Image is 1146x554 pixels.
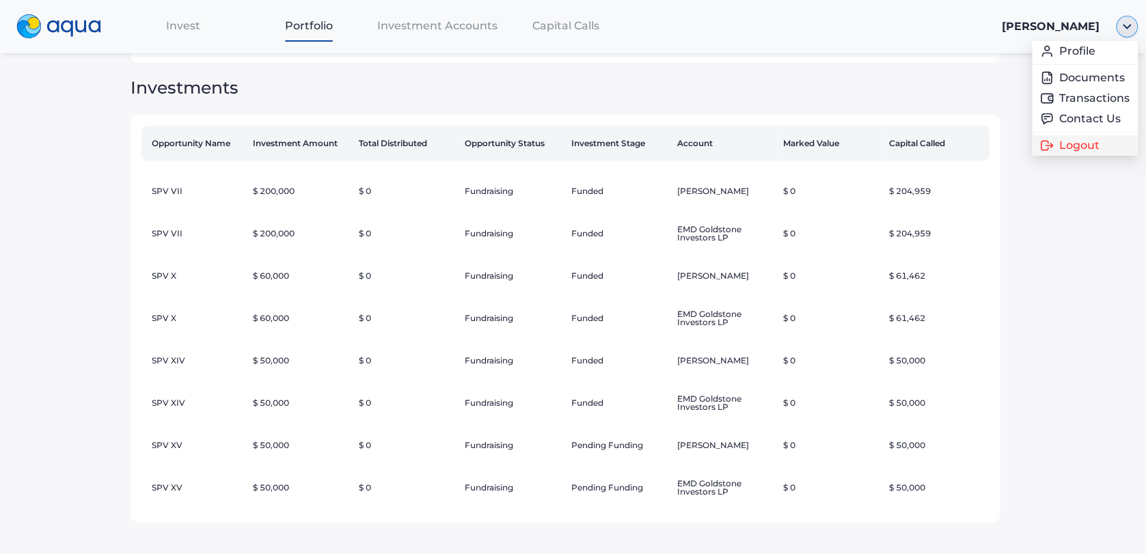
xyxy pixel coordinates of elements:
td: Fundraising [459,426,565,465]
td: SPV VII [141,172,247,210]
td: Fundraising [459,257,565,295]
td: $ 0 [353,342,459,380]
td: Fundraising [459,210,565,257]
td: Fundraising [459,172,565,210]
td: Funded [565,172,671,210]
td: $ 0 [353,257,459,295]
span: Investment Accounts [377,19,497,32]
td: $ 204,959 [884,210,990,257]
td: $ 0 [353,426,459,465]
a: FileDocuments [1040,71,1130,85]
td: SPV XIV [141,380,247,426]
th: Capital Called [884,126,990,161]
td: $ 50,000 [884,465,990,511]
td: $ 0 [353,172,459,210]
td: Fundraising [459,342,565,380]
a: Investment Accounts [372,12,503,40]
td: Fundraising [459,380,565,426]
td: $ 0 [778,172,884,210]
td: Funded [565,380,671,426]
img: logo [16,14,101,39]
td: SPV XIV [141,342,247,380]
td: $ 50,000 [247,465,353,511]
th: Total Distributed [353,126,459,161]
th: Opportunity Name [141,126,247,161]
a: Portfolio [246,12,372,40]
td: $ 0 [778,342,884,380]
td: SPV XV [141,465,247,511]
a: messageContact Us [1040,112,1130,126]
span: Invest [166,19,200,32]
td: $ 50,000 [247,380,353,426]
td: Fundraising [459,465,565,511]
a: Invest [120,12,246,40]
a: WalletTransactions [1040,92,1130,105]
td: $ 0 [353,295,459,342]
span: [PERSON_NAME] [1002,20,1100,33]
td: Pending Funding [565,465,671,511]
td: $ 50,000 [884,426,990,465]
a: userProfile [1040,44,1130,58]
td: [PERSON_NAME] [672,172,778,210]
th: Investment Stage [565,126,671,161]
td: EMD Goldstone Investors LP [672,380,778,426]
td: $ 60,000 [247,257,353,295]
img: ellipse [1116,16,1138,38]
img: Logout [1040,139,1054,152]
td: Funded [565,210,671,257]
th: Opportunity Status [459,126,565,161]
td: $ 60,000 [247,295,353,342]
td: $ 200,000 [247,172,353,210]
td: Funded [565,342,671,380]
td: [PERSON_NAME] [672,257,778,295]
th: Marked Value [778,126,884,161]
td: $ 0 [778,210,884,257]
td: $ 61,462 [884,295,990,342]
th: Account [672,126,778,161]
span: Portfolio [285,19,333,32]
td: EMD Goldstone Investors LP [672,465,778,511]
td: SPV X [141,257,247,295]
td: $ 0 [353,210,459,257]
td: Fundraising [459,295,565,342]
td: Funded [565,295,671,342]
td: SPV XV [141,426,247,465]
span: Logout [1059,140,1100,151]
td: SPV VII [141,210,247,257]
td: SPV X [141,295,247,342]
td: $ 0 [778,295,884,342]
td: $ 0 [778,465,884,511]
td: $ 200,000 [247,210,353,257]
td: [PERSON_NAME] [672,426,778,465]
td: $ 0 [353,380,459,426]
td: $ 204,959 [884,172,990,210]
td: $ 50,000 [884,380,990,426]
td: [PERSON_NAME] [672,342,778,380]
td: $ 0 [778,426,884,465]
td: $ 50,000 [247,342,353,380]
a: Capital Calls [503,12,629,40]
span: Investments [131,77,238,98]
td: Funded [565,257,671,295]
td: $ 50,000 [884,342,990,380]
a: logo [8,11,120,42]
th: Investment Amount [247,126,353,161]
td: Pending Funding [565,426,671,465]
td: $ 0 [353,465,459,511]
td: EMD Goldstone Investors LP [672,295,778,342]
td: $ 0 [778,257,884,295]
td: $ 50,000 [247,426,353,465]
td: $ 61,462 [884,257,990,295]
td: $ 0 [778,380,884,426]
span: Capital Calls [532,19,599,32]
td: EMD Goldstone Investors LP [672,210,778,257]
